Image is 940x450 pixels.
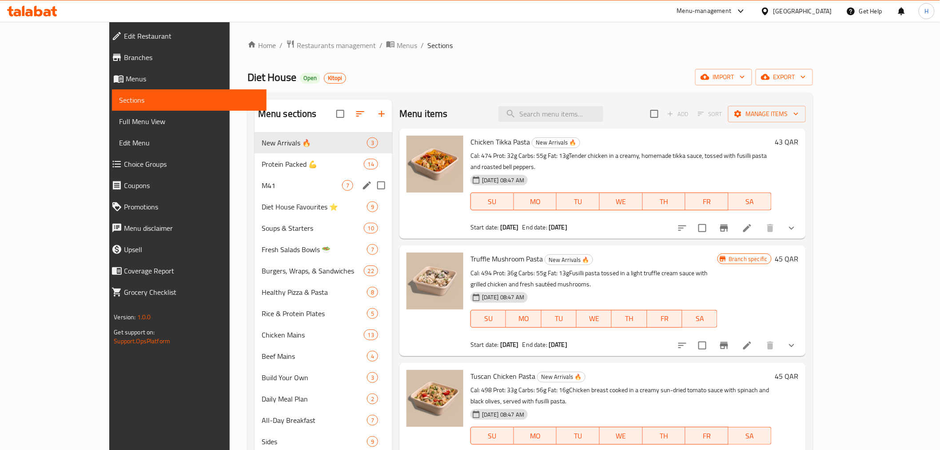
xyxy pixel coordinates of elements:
[742,223,753,233] a: Edit menu item
[532,137,580,148] span: New Arrivals 🔥
[367,309,378,318] span: 5
[545,312,573,325] span: TU
[760,335,781,356] button: delete
[518,195,554,208] span: MO
[262,351,367,362] span: Beef Mains
[686,312,714,325] span: SA
[114,326,155,338] span: Get support on:
[262,265,364,276] span: Burgers, Wraps, & Sandwiches
[262,415,367,426] div: All-Day Breakfast
[124,223,259,233] span: Menu disclaimer
[781,335,802,356] button: show more
[262,159,364,169] span: Protein Packed 💪
[286,40,376,51] a: Restaurants management
[255,346,392,367] div: Beef Mains4
[506,310,541,328] button: MO
[560,195,596,208] span: TU
[693,336,712,355] span: Select to update
[364,224,378,233] span: 10
[474,195,510,208] span: SU
[104,260,266,281] a: Coverage Report
[367,352,378,361] span: 4
[255,303,392,324] div: Rice & Protein Plates5
[262,394,367,404] span: Daily Meal Plan
[119,95,259,105] span: Sections
[421,40,424,51] li: /
[262,201,367,212] span: Diet House Favourites ⭐
[119,137,259,148] span: Edit Menu
[367,416,378,425] span: 7
[693,219,712,237] span: Select to update
[646,430,682,442] span: TH
[643,193,686,210] button: TH
[713,335,735,356] button: Branch-specific-item
[112,111,266,132] a: Full Menu View
[538,372,585,382] span: New Arrivals 🔥
[124,201,259,212] span: Promotions
[255,175,392,196] div: M417edit
[470,339,499,350] span: Start date:
[247,40,813,51] nav: breadcrumb
[775,370,799,382] h6: 45 QAR
[386,40,417,51] a: Menus
[924,6,928,16] span: H
[364,159,378,169] div: items
[510,312,538,325] span: MO
[124,287,259,297] span: Grocery Checklist
[735,108,799,120] span: Manage items
[137,311,151,323] span: 1.0.0
[514,193,557,210] button: MO
[104,217,266,239] a: Menu disclaimer
[470,385,772,407] p: Cal: 498 Prot: 33g Carbs: 56g Fat: 16gChicken breast cooked in a creamy sun-dried tomato sauce wi...
[775,136,799,148] h6: 43 QAR
[255,239,392,260] div: Fresh Salads Bowls 🥗7
[112,89,266,111] a: Sections
[732,195,768,208] span: SA
[367,287,378,297] div: items
[262,329,364,340] div: Chicken Mains
[786,340,797,351] svg: Show Choices
[367,137,378,148] div: items
[367,415,378,426] div: items
[262,180,342,191] span: M41
[262,244,367,255] span: Fresh Salads Bowls 🥗
[119,116,259,127] span: Full Menu View
[677,6,732,16] div: Menu-management
[255,388,392,410] div: Daily Meal Plan2
[545,255,593,265] span: New Arrivals 🔥
[397,40,417,51] span: Menus
[773,6,832,16] div: [GEOGRAPHIC_DATA]
[685,427,729,445] button: FR
[367,244,378,255] div: items
[549,339,567,350] b: [DATE]
[603,430,639,442] span: WE
[262,308,367,319] span: Rice & Protein Plates
[549,221,567,233] b: [DATE]
[367,395,378,403] span: 2
[367,203,378,211] span: 9
[542,310,577,328] button: TU
[360,179,374,192] button: edit
[427,40,453,51] span: Sections
[350,103,371,125] span: Sort sections
[262,137,367,148] span: New Arrivals 🔥
[577,310,612,328] button: WE
[728,106,806,122] button: Manage items
[406,370,463,427] img: Tuscan Chicken Pasta
[781,217,802,239] button: show more
[760,217,781,239] button: delete
[297,40,376,51] span: Restaurants management
[300,73,320,84] div: Open
[498,106,603,122] input: search
[367,288,378,297] span: 8
[399,107,448,121] h2: Menu items
[646,195,682,208] span: TH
